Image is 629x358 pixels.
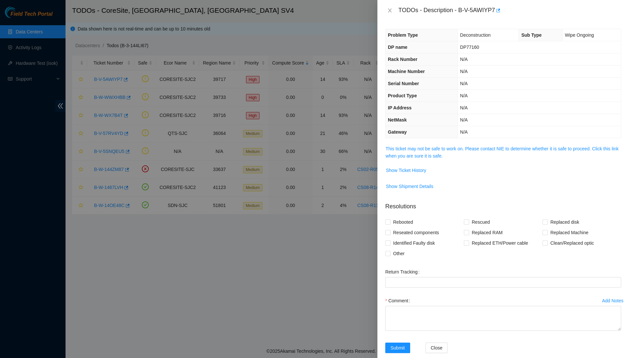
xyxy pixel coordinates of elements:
span: NetMask [388,117,407,122]
a: This ticket may not be safe to work on. Please contact NIE to determine whether it is safe to pro... [386,146,619,159]
button: Submit [385,343,410,353]
span: Replaced RAM [469,227,505,238]
span: Show Ticket History [386,167,426,174]
input: Return Tracking [385,277,621,288]
button: Close [426,343,448,353]
span: Submit [391,344,405,351]
span: Deconstruction [460,32,490,38]
span: Rebooted [391,217,416,227]
span: Problem Type [388,32,418,38]
span: Replaced ETH/Power cable [469,238,531,248]
span: Wipe Ongoing [565,32,594,38]
span: Close [431,344,443,351]
p: Resolutions [385,197,621,211]
span: Reseated components [391,227,442,238]
span: Show Shipment Details [386,183,433,190]
button: Show Ticket History [386,165,427,176]
span: DP77160 [460,45,479,50]
span: Replaced disk [548,217,582,227]
span: DP name [388,45,408,50]
div: TODOs - Description - B-V-5AWIYP7 [398,5,621,16]
label: Return Tracking [385,267,422,277]
textarea: Comment [385,306,621,331]
button: Add Notes [602,295,624,306]
span: Rack Number [388,57,417,62]
span: Sub Type [521,32,542,38]
span: Serial Number [388,81,419,86]
span: N/A [460,69,467,74]
span: IP Address [388,105,411,110]
span: Rescued [469,217,492,227]
span: Identified Faulty disk [391,238,438,248]
span: N/A [460,93,467,98]
div: Add Notes [602,298,623,303]
button: Show Shipment Details [386,181,434,192]
span: N/A [460,129,467,135]
span: Replaced Machine [548,227,591,238]
button: Close [385,8,394,14]
span: N/A [460,117,467,122]
span: Clean/Replaced optic [548,238,597,248]
label: Comment [385,295,413,306]
span: Other [391,248,407,259]
span: N/A [460,105,467,110]
span: N/A [460,81,467,86]
span: Product Type [388,93,417,98]
span: close [387,8,392,13]
span: Machine Number [388,69,425,74]
span: Gateway [388,129,407,135]
span: N/A [460,57,467,62]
